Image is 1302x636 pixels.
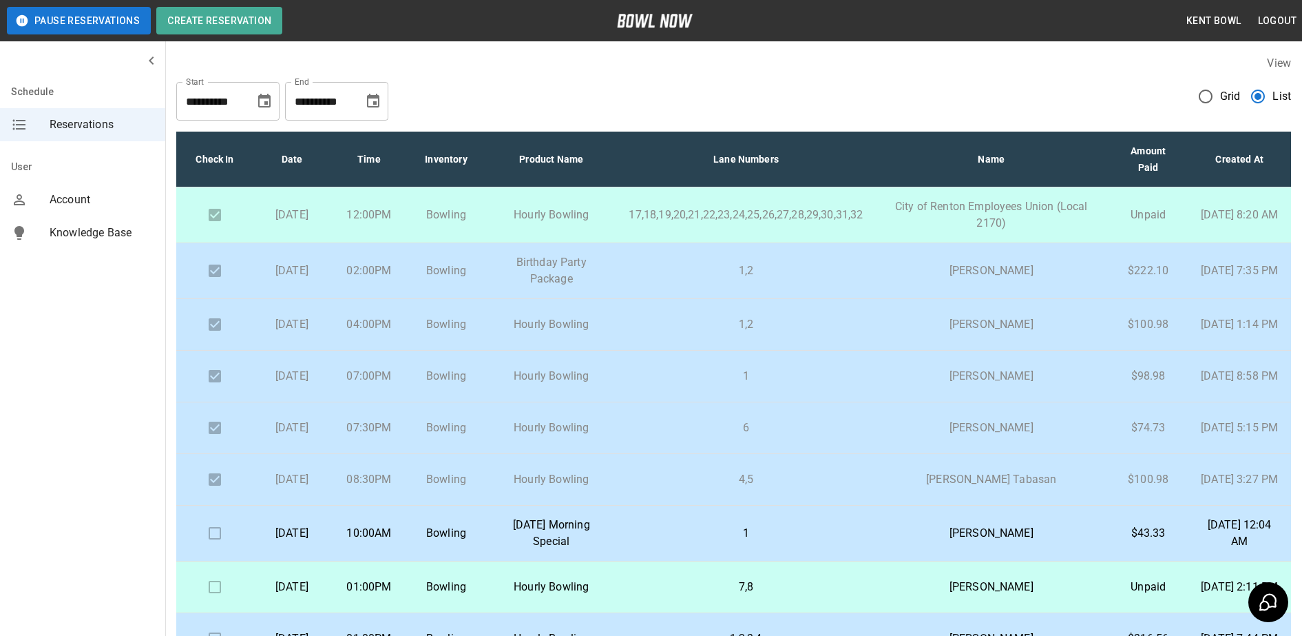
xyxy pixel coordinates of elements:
p: Unpaid [1120,207,1177,223]
th: Inventory [408,132,485,187]
p: $100.98 [1120,316,1177,333]
th: Lane Numbers [618,132,874,187]
th: Check In [176,132,253,187]
p: [DATE] 3:27 PM [1199,471,1280,488]
p: 02:00PM [342,263,397,279]
p: [DATE] [264,579,319,595]
p: [DATE] 8:58 PM [1199,368,1280,384]
p: Bowling [419,525,474,542]
p: [DATE] [264,368,319,384]
p: 1,2 [629,263,863,279]
p: [DATE] 1:14 PM [1199,316,1280,333]
p: [PERSON_NAME] Tabasan [885,471,1098,488]
p: [DATE] [264,263,319,279]
p: [PERSON_NAME] [885,420,1098,436]
button: Logout [1252,8,1302,34]
p: [DATE] [264,316,319,333]
p: [PERSON_NAME] [885,579,1098,595]
p: [DATE] 12:04 AM [1199,517,1280,550]
button: Create Reservation [156,7,282,34]
p: Birthday Party Package [496,254,607,287]
button: Pause Reservations [7,7,151,34]
th: Product Name [485,132,618,187]
p: [DATE] [264,420,319,436]
p: Hourly Bowling [496,420,607,436]
p: 6 [629,420,863,436]
p: 4,5 [629,471,863,488]
p: Unpaid [1120,579,1177,595]
p: [DATE] 5:15 PM [1199,420,1280,436]
p: 1 [629,368,863,384]
p: Hourly Bowling [496,579,607,595]
button: Kent Bowl [1181,8,1247,34]
p: $98.98 [1120,368,1177,384]
p: [PERSON_NAME] [885,316,1098,333]
p: Bowling [419,471,474,488]
th: Name [874,132,1109,187]
span: Knowledge Base [50,225,154,241]
img: logo [617,14,693,28]
p: Bowling [419,420,474,436]
p: [PERSON_NAME] [885,368,1098,384]
span: List [1272,88,1291,105]
th: Time [330,132,408,187]
p: [DATE] [264,525,319,542]
p: 7,8 [629,579,863,595]
p: 07:00PM [342,368,397,384]
p: [DATE] 7:35 PM [1199,263,1280,279]
p: [DATE] Morning Special [496,517,607,550]
label: View [1267,57,1291,70]
p: Hourly Bowling [496,316,607,333]
p: $74.73 [1120,420,1177,436]
p: Bowling [419,579,474,595]
p: 08:30PM [342,471,397,488]
p: [PERSON_NAME] [885,525,1098,542]
p: [PERSON_NAME] [885,263,1098,279]
p: [DATE] 2:11 PM [1199,579,1280,595]
th: Created At [1188,132,1291,187]
p: Hourly Bowling [496,368,607,384]
p: 01:00PM [342,579,397,595]
th: Date [253,132,330,187]
p: Bowling [419,207,474,223]
p: 1,2 [629,316,863,333]
p: Hourly Bowling [496,471,607,488]
button: Choose date, selected date is Sep 20, 2025 [251,88,278,115]
p: Bowling [419,316,474,333]
p: $43.33 [1120,525,1177,542]
th: Amount Paid [1109,132,1188,187]
span: Reservations [50,116,154,133]
p: 12:00PM [342,207,397,223]
button: Choose date, selected date is Oct 20, 2025 [359,88,387,115]
p: 1 [629,525,863,542]
p: City of Renton Employees Union (Local 2170) [885,198,1098,232]
p: [DATE] [264,207,319,223]
span: Account [50,192,154,208]
p: 07:30PM [342,420,397,436]
p: $222.10 [1120,263,1177,279]
p: [DATE] 8:20 AM [1199,207,1280,223]
p: Bowling [419,368,474,384]
p: 10:00AM [342,525,397,542]
p: [DATE] [264,471,319,488]
p: $100.98 [1120,471,1177,488]
p: 04:00PM [342,316,397,333]
span: Grid [1220,88,1241,105]
p: Bowling [419,263,474,279]
p: 17,18,19,20,21,22,23,24,25,26,27,28,29,30,31,32 [629,207,863,223]
p: Hourly Bowling [496,207,607,223]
